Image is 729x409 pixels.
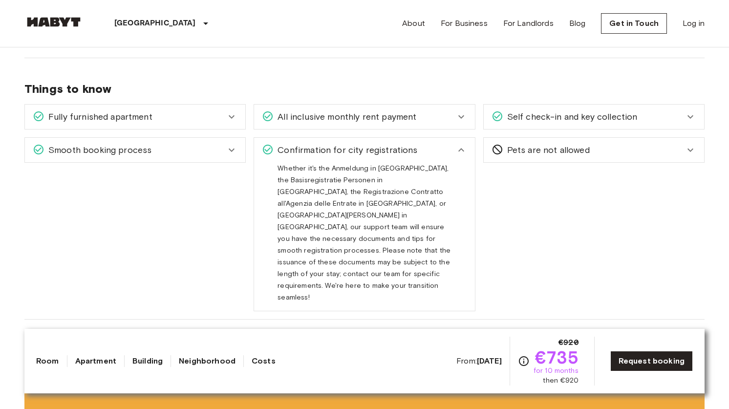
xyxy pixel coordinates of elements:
b: [DATE] [477,356,502,366]
a: Log in [683,18,705,29]
a: Get in Touch [601,13,667,34]
a: For Business [441,18,488,29]
a: Blog [569,18,586,29]
svg: Check cost overview for full price breakdown. Please note that discounts apply to new joiners onl... [518,355,530,367]
span: Fully furnished apartment [44,110,152,123]
a: Apartment [75,355,116,367]
span: From: [456,356,502,366]
span: Self check-in and key collection [503,110,638,123]
img: Habyt [24,17,83,27]
div: Smooth booking process [25,138,245,162]
span: Things to know [24,82,705,96]
a: For Landlords [503,18,554,29]
span: €735 [535,348,579,366]
span: for 10 months [534,366,579,376]
div: Pets are not allowed [484,138,704,162]
div: Confirmation for city registrations [254,138,474,162]
span: Pets are not allowed [503,144,590,156]
a: Neighborhood [179,355,236,367]
div: Fully furnished apartment [25,105,245,129]
a: About [402,18,425,29]
span: €920 [558,337,579,348]
a: Room [36,355,59,367]
div: All inclusive monthly rent payment [254,105,474,129]
span: Whether it's the Anmeldung in [GEOGRAPHIC_DATA], the Basisregistratie Personen in [GEOGRAPHIC_DAT... [278,164,450,309]
span: Smooth booking process [44,144,151,156]
span: then €920 [543,376,578,386]
span: Confirmation for city registrations [274,144,417,156]
div: Self check-in and key collection [484,105,704,129]
a: Costs [252,355,276,367]
a: Building [132,355,163,367]
a: Request booking [610,351,693,371]
p: [GEOGRAPHIC_DATA] [114,18,196,29]
span: All inclusive monthly rent payment [274,110,416,123]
